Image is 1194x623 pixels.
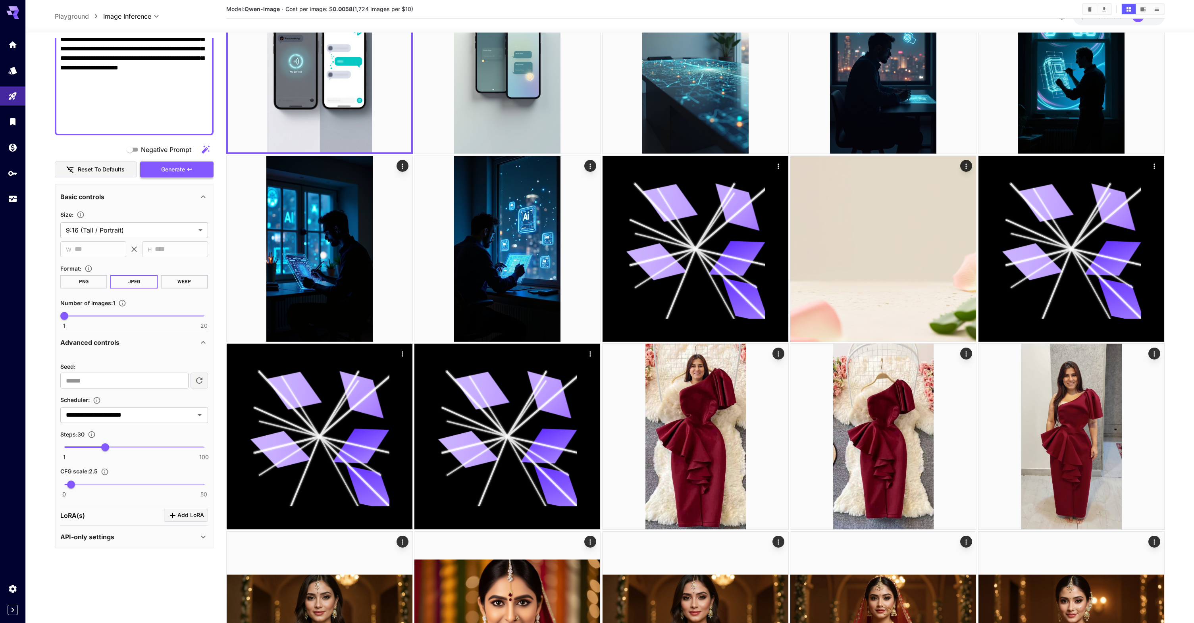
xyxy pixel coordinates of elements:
span: H [148,245,152,254]
div: Actions [397,348,408,360]
img: 9k= [414,156,600,342]
img: 9k= [603,344,788,529]
div: API Keys [8,168,17,178]
p: API-only settings [60,532,114,542]
b: Qwen-Image [245,6,280,12]
button: Show images in grid view [1122,4,1136,14]
button: Open [194,410,205,421]
div: Actions [961,160,973,172]
span: Format : [60,265,81,272]
button: Show images in video view [1136,4,1150,14]
span: Generate [161,165,185,175]
span: Scheduler : [60,396,90,403]
div: Advanced controls [60,333,208,352]
div: Actions [585,536,597,548]
img: 2Q== [790,344,976,529]
div: Actions [772,348,784,360]
span: Add LoRA [177,510,204,520]
div: Actions [585,160,597,172]
span: 1 [63,453,65,461]
div: Actions [1148,160,1160,172]
button: Generate [140,162,213,178]
span: Steps : 30 [60,431,85,438]
div: Models [8,65,17,75]
span: CFG scale : 2.5 [60,468,98,475]
button: Show images in list view [1150,4,1164,14]
p: Advanced controls [60,338,119,347]
b: 0.0058 [333,6,352,12]
p: · [281,4,283,14]
div: Show images in grid viewShow images in video viewShow images in list view [1121,3,1165,15]
div: Actions [1148,536,1160,548]
span: 50 [200,490,207,498]
button: Specify how many images to generate in a single request. Each image generation will be charged se... [115,299,129,307]
button: PNG [60,275,108,288]
div: Actions [772,536,784,548]
div: API-only settings [60,527,208,546]
p: LoRA(s) [60,511,85,520]
div: Clear ImagesDownload All [1082,3,1112,15]
button: Choose the file format for the output image. [81,265,96,273]
span: Size : [60,211,73,218]
div: Actions [961,536,973,548]
button: Expand sidebar [8,605,18,615]
span: Number of images : 1 [60,300,115,306]
span: Seed : [60,363,75,370]
span: Model: [226,6,280,12]
span: Cost per image: $ (1,724 images per $10) [285,6,413,12]
div: Library [8,117,17,127]
button: Click to add LoRA [164,509,208,522]
img: Z [790,156,976,342]
div: Playground [8,91,17,101]
div: Actions [961,348,973,360]
div: Home [8,40,17,50]
button: Set the number of denoising steps used to refine the image. More steps typically lead to higher q... [85,431,99,438]
span: Image Inference [103,12,151,21]
span: 0 [62,490,66,498]
img: Z [227,156,412,342]
img: Z [978,344,1164,529]
span: credits left [1098,13,1126,20]
button: Select the method used to control the image generation process. Different schedulers influence ho... [90,396,104,404]
button: Download All [1097,4,1111,14]
button: Adjusts how closely the generated image aligns with the input prompt. A higher value enforces str... [98,468,112,476]
p: Basic controls [60,192,104,202]
div: Actions [397,536,408,548]
button: Clear Images [1083,4,1097,14]
div: Actions [397,160,408,172]
span: W [66,245,71,254]
div: Settings [8,584,17,594]
span: 100 [199,453,209,461]
button: Reset to defaults [55,162,137,178]
span: Negative Prompt [141,145,191,154]
div: Actions [772,160,784,172]
div: Wallet [8,142,17,152]
div: Advanced controls [60,352,208,497]
a: Playground [55,12,89,21]
span: 1 [63,322,65,330]
button: JPEG [110,275,158,288]
span: 9:16 (Tall / Portrait) [66,225,195,235]
div: Usage [8,194,17,204]
span: 20 [200,322,208,330]
span: $11.14 [1081,13,1098,20]
button: Adjust the dimensions of the generated image by specifying its width and height in pixels, or sel... [73,211,88,219]
div: Basic controls [60,187,208,206]
button: WEBP [161,275,208,288]
div: Actions [1148,348,1160,360]
nav: breadcrumb [55,12,103,21]
div: Actions [585,348,597,360]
